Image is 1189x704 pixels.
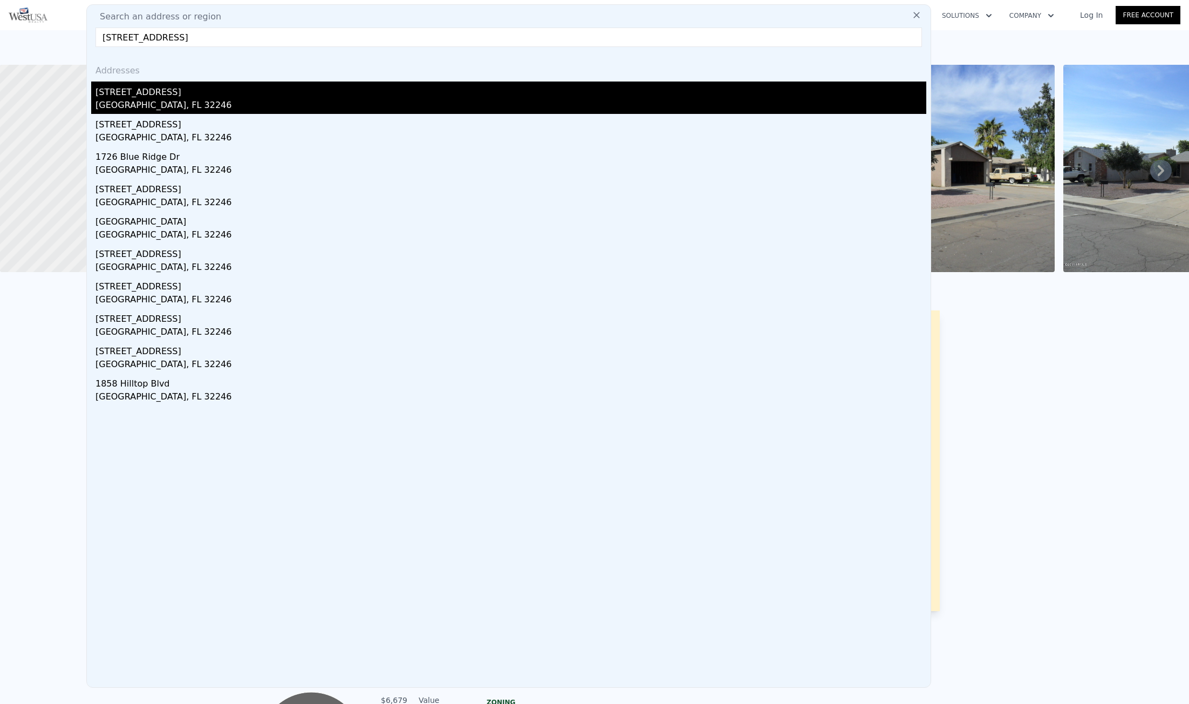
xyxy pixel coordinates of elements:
div: 1726 Blue Ridge Dr [95,146,926,164]
div: [GEOGRAPHIC_DATA], FL 32246 [95,164,926,179]
img: Pellego [9,8,47,23]
button: Company [1001,6,1063,25]
input: Enter an address, city, region, neighborhood or zip code [95,28,922,47]
div: [STREET_ADDRESS] [95,243,926,261]
div: [GEOGRAPHIC_DATA], FL 32246 [95,326,926,341]
div: [STREET_ADDRESS] [95,341,926,358]
div: [GEOGRAPHIC_DATA], FL 32246 [95,228,926,243]
button: Solutions [933,6,1001,25]
div: [GEOGRAPHIC_DATA], FL 32246 [95,99,926,114]
div: [STREET_ADDRESS] [95,179,926,196]
div: [GEOGRAPHIC_DATA], FL 32246 [95,196,926,211]
a: Free Account [1116,6,1180,24]
div: [STREET_ADDRESS] [95,82,926,99]
div: Addresses [91,56,926,82]
div: [GEOGRAPHIC_DATA], FL 32246 [95,131,926,146]
a: Log In [1067,10,1116,21]
div: [STREET_ADDRESS] [95,114,926,131]
div: [STREET_ADDRESS] [95,276,926,293]
div: [STREET_ADDRESS] [95,308,926,326]
span: Search an address or region [91,10,221,23]
div: [GEOGRAPHIC_DATA], FL 32246 [95,358,926,373]
div: [GEOGRAPHIC_DATA], FL 32246 [95,293,926,308]
div: 1858 Hilltop Blvd [95,373,926,390]
div: [GEOGRAPHIC_DATA], FL 32246 [95,390,926,405]
div: [GEOGRAPHIC_DATA], FL 32246 [95,261,926,276]
div: [GEOGRAPHIC_DATA] [95,211,926,228]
